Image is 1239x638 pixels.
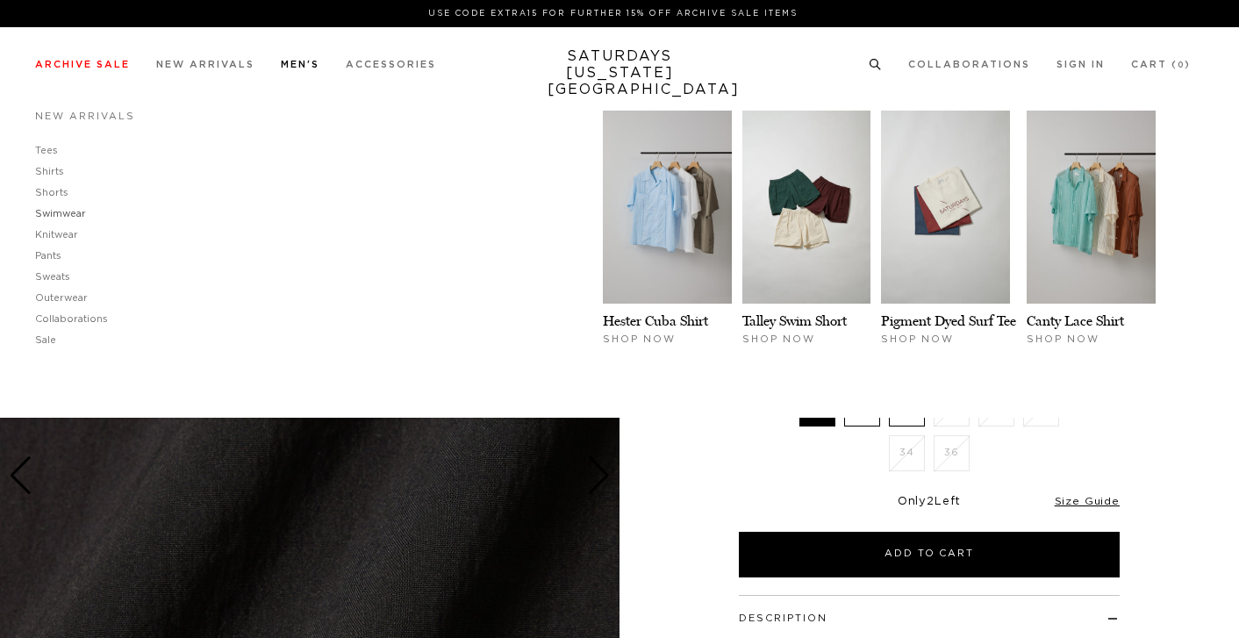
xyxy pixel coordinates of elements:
p: Use Code EXTRA15 for Further 15% Off Archive Sale Items [42,7,1184,20]
button: Add to Cart [739,532,1120,577]
small: 0 [1178,61,1185,69]
a: Pigment Dyed Surf Tee [881,312,1016,329]
a: New Arrivals [35,111,135,121]
a: Talley Swim Short [742,312,847,329]
a: Pants [35,251,61,261]
a: Men's [281,60,319,69]
a: Hester Cuba Shirt [603,312,708,329]
a: Outerwear [35,293,88,303]
a: SATURDAYS[US_STATE][GEOGRAPHIC_DATA] [548,48,692,98]
a: Sign In [1056,60,1105,69]
label: 28 [799,391,835,427]
span: 2 [927,496,935,507]
div: Previous slide [9,456,32,495]
a: Knitwear [35,230,78,240]
a: Canty Lace Shirt [1027,312,1124,329]
button: Description [739,613,827,623]
label: 30 [889,391,925,427]
a: Tees [35,146,58,155]
div: Next slide [587,456,611,495]
a: Shirts [35,167,64,176]
a: Collaborations [908,60,1030,69]
a: Sale [35,335,56,345]
a: New Arrivals [156,60,254,69]
label: 29 [844,391,880,427]
a: Collaborations [35,314,108,324]
div: Only Left [739,495,1120,510]
a: Sweats [35,272,70,282]
a: Swimwear [35,209,86,219]
a: Accessories [346,60,436,69]
a: Cart (0) [1131,60,1191,69]
a: Archive Sale [35,60,130,69]
a: Size Guide [1055,496,1120,506]
a: Shorts [35,188,68,197]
